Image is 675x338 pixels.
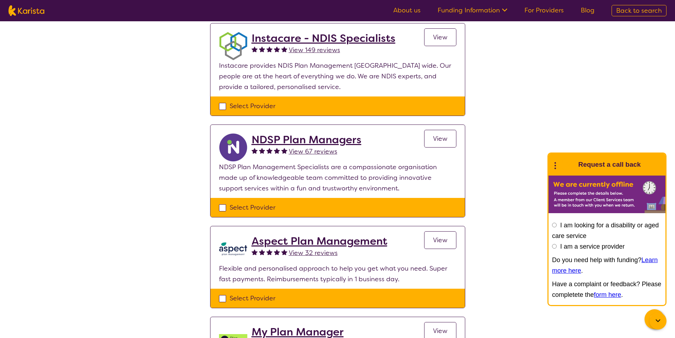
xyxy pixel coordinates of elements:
img: obkhna0zu27zdd4ubuus.png [219,32,247,60]
p: Flexible and personalised approach to help you get what you need. Super fast payments. Reimbursem... [219,263,456,284]
a: Back to search [612,5,666,16]
img: fullstar [252,46,258,52]
img: fullstar [259,46,265,52]
span: View [433,327,448,335]
a: Instacare - NDIS Specialists [252,32,395,45]
button: Channel Menu [645,309,664,329]
a: Blog [581,6,595,15]
img: lkb8hqptqmnl8bp1urdw.png [219,235,247,263]
span: View 149 reviews [289,46,340,54]
p: Have a complaint or feedback? Please completete the . [552,279,662,300]
p: Do you need help with funding? . [552,255,662,276]
img: Karista offline chat form to request call back [549,176,665,213]
img: Karista [560,157,574,172]
a: View 149 reviews [289,45,340,55]
img: fullstar [266,148,272,154]
img: fullstar [266,46,272,52]
img: fullstar [274,249,280,255]
img: Karista logo [9,5,44,16]
a: form here [594,291,621,298]
a: View 32 reviews [289,248,338,258]
a: For Providers [524,6,564,15]
label: I am a service provider [560,243,625,250]
img: fullstar [274,46,280,52]
img: fullstar [252,249,258,255]
span: View [433,33,448,41]
label: I am looking for a disability or aged care service [552,222,659,239]
span: View [433,236,448,244]
a: View 67 reviews [289,146,337,157]
p: NDSP Plan Management Specialists are a compassionate organisation made up of knowledgeable team c... [219,162,456,194]
a: View [424,28,456,46]
span: View [433,134,448,143]
span: View 32 reviews [289,249,338,257]
a: View [424,231,456,249]
img: ryxpuxvt8mh1enfatjpo.png [219,133,247,162]
a: Aspect Plan Management [252,235,387,248]
img: fullstar [252,148,258,154]
img: fullstar [259,249,265,255]
span: View 67 reviews [289,147,337,156]
a: About us [393,6,421,15]
a: NDSP Plan Managers [252,133,361,146]
a: View [424,130,456,148]
img: fullstar [281,249,287,255]
img: fullstar [259,148,265,154]
img: fullstar [266,249,272,255]
span: Back to search [616,6,662,15]
p: Instacare provides NDIS Plan Management [GEOGRAPHIC_DATA] wide. Our people are at the heart of ev... [219,60,456,92]
h1: Request a call back [578,159,641,170]
a: Funding Information [438,6,507,15]
img: fullstar [274,148,280,154]
img: fullstar [281,148,287,154]
img: fullstar [281,46,287,52]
